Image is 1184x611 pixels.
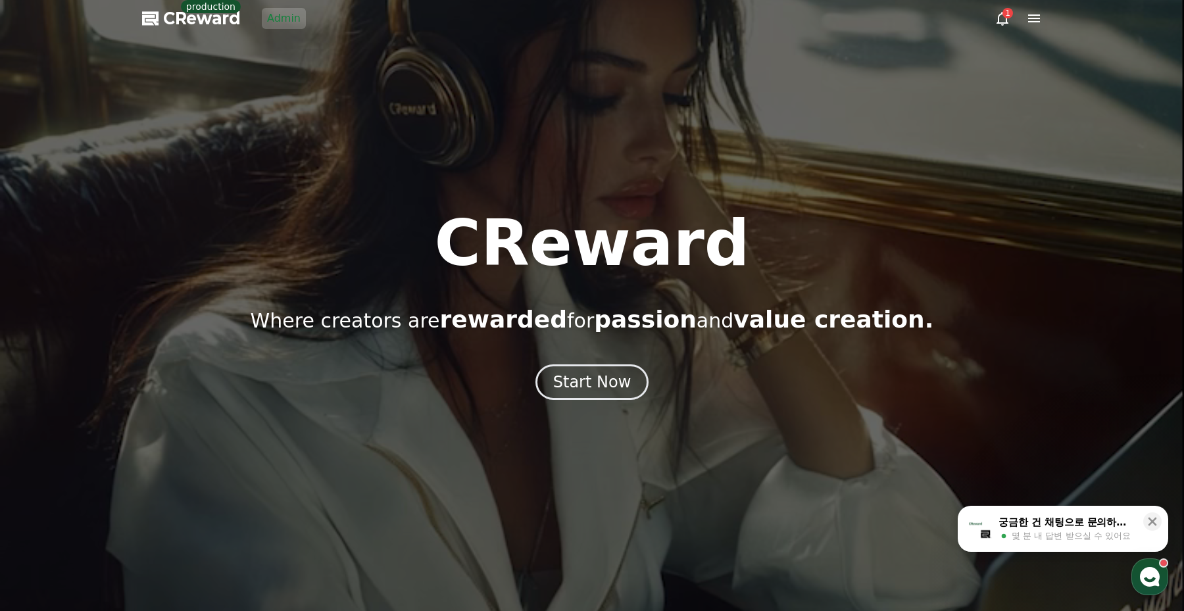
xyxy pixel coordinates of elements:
a: Admin [262,8,306,29]
a: CReward [142,8,241,29]
p: Where creators are for and [251,306,934,333]
span: passion [594,306,697,333]
span: rewarded [440,306,567,333]
a: Start Now [535,378,649,390]
h1: CReward [434,212,749,275]
div: Start Now [553,372,631,393]
span: CReward [163,8,241,29]
div: 1 [1002,8,1013,18]
button: Start Now [535,364,649,400]
a: 1 [995,11,1010,26]
span: value creation. [733,306,933,333]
